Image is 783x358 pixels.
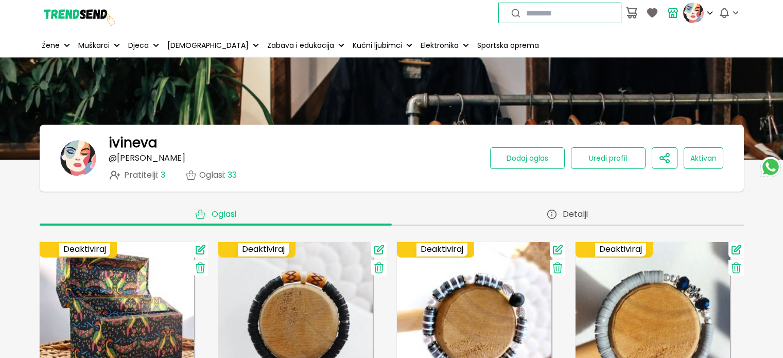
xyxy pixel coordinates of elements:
[165,34,261,57] button: [DEMOGRAPHIC_DATA]
[507,153,548,163] span: Dodaj oglas
[351,34,414,57] button: Kućni ljubimci
[167,40,249,51] p: [DEMOGRAPHIC_DATA]
[212,209,236,219] span: Oglasi
[42,40,60,51] p: Žene
[683,3,704,23] img: profile picture
[563,209,588,219] span: Detalji
[419,34,471,57] button: Elektronika
[353,40,402,51] p: Kućni ljubimci
[109,154,185,163] p: @ [PERSON_NAME]
[571,147,646,169] button: Uredi profil
[126,34,161,57] button: Djeca
[124,171,165,180] span: Pratitelji :
[490,147,565,169] button: Dodaj oglas
[421,40,459,51] p: Elektronika
[475,34,541,57] a: Sportska oprema
[265,34,346,57] button: Zabava i edukacija
[199,171,237,180] p: Oglasi :
[228,169,237,181] span: 33
[128,40,149,51] p: Djeca
[78,40,110,51] p: Muškarci
[684,147,723,169] button: Aktivan
[60,140,96,176] img: banner
[76,34,122,57] button: Muškarci
[109,135,157,150] h1: ivineva
[267,40,334,51] p: Zabava i edukacija
[161,169,165,181] span: 3
[40,34,72,57] button: Žene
